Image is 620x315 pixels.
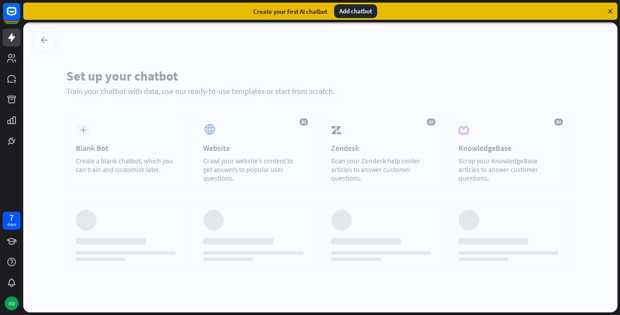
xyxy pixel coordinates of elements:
div: Create your first AI chatbot [253,7,327,16]
a: 7 days [3,212,21,230]
div: 7 [9,214,14,221]
div: days [7,221,16,228]
div: FO [5,296,19,310]
div: Add chatbot [334,4,377,18]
